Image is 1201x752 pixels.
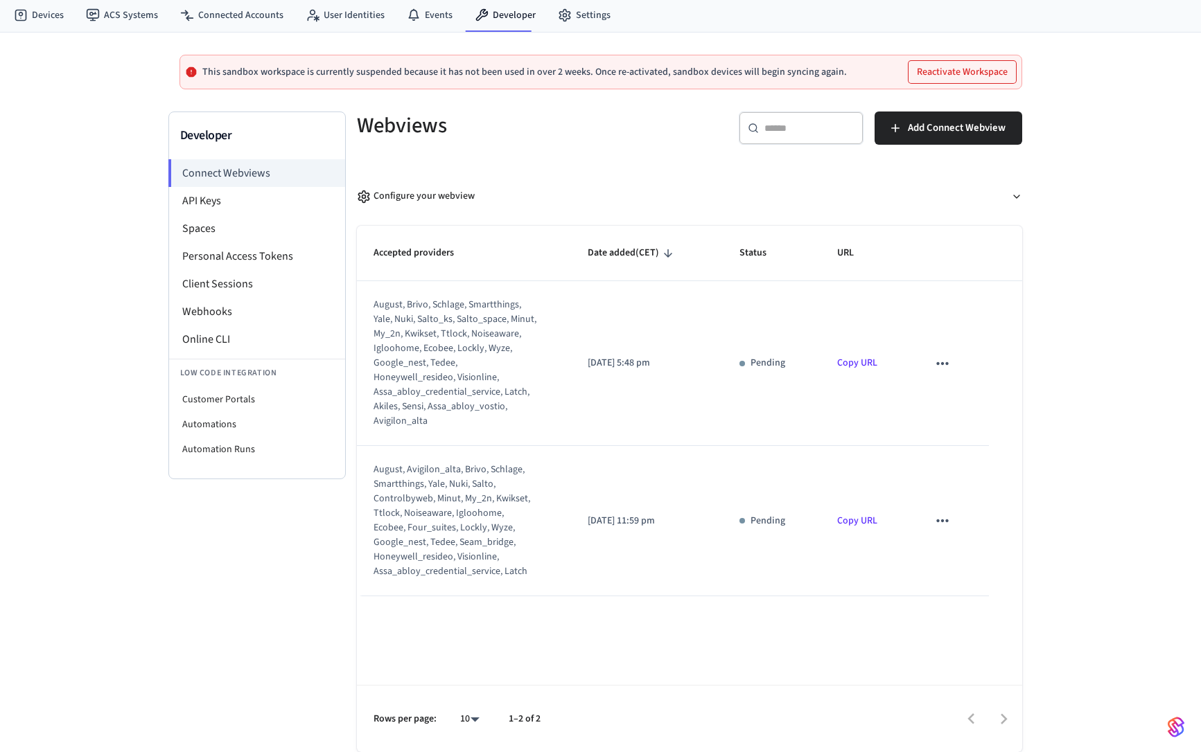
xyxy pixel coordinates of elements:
a: User Identities [295,3,396,28]
p: Rows per page: [374,712,437,726]
span: URL [837,242,872,264]
p: [DATE] 11:59 pm [588,514,706,528]
li: Automation Runs [169,437,345,462]
a: Copy URL [837,514,877,528]
a: Developer [464,3,547,28]
p: This sandbox workspace is currently suspended because it has not been used in over 2 weeks. Once ... [202,66,847,78]
p: Pending [751,356,785,370]
li: Automations [169,412,345,437]
p: 1–2 of 2 [509,712,541,726]
li: Webhooks [169,298,345,325]
div: 10 [453,709,486,729]
span: Accepted providers [374,242,472,264]
div: Configure your webview [357,189,475,204]
a: ACS Systems [75,3,169,28]
p: Pending [751,514,785,528]
button: Add Connect Webview [875,111,1022,145]
li: Personal Access Tokens [169,242,345,270]
h5: Webviews [357,111,681,140]
img: SeamLogoGradient.69752ec5.svg [1168,716,1184,738]
p: [DATE] 5:48 pm [588,356,706,370]
button: Reactivate Workspace [909,61,1016,83]
h3: Developer [180,126,334,145]
li: Client Sessions [169,270,345,298]
li: Customer Portals [169,387,345,412]
a: Events [396,3,464,28]
a: Settings [547,3,622,28]
span: Status [739,242,784,264]
table: sticky table [357,226,1022,596]
a: Copy URL [837,356,877,370]
li: Online CLI [169,325,345,353]
li: Spaces [169,215,345,242]
a: Devices [3,3,75,28]
div: august, avigilon_alta, brivo, schlage, smartthings, yale, nuki, salto, controlbyweb, minut, my_2n... [374,463,536,579]
span: Add Connect Webview [908,119,1006,137]
li: API Keys [169,187,345,215]
div: august, brivo, schlage, smartthings, yale, nuki, salto_ks, salto_space, minut, my_2n, kwikset, tt... [374,298,536,429]
li: Low Code Integration [169,359,345,387]
a: Connected Accounts [169,3,295,28]
li: Connect Webviews [168,159,345,187]
button: Configure your webview [357,178,1022,215]
span: Date added(CET) [588,242,677,264]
